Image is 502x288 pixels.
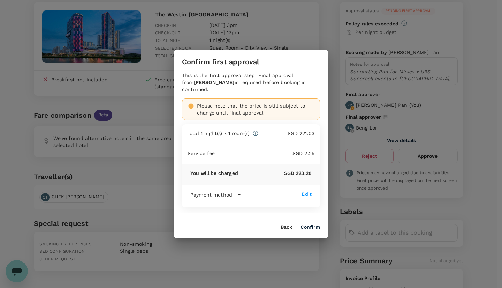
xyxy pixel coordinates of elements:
p: Payment method [190,191,232,198]
button: Confirm [301,224,320,230]
div: Please note that the price is still subject to change until final approval. [197,102,314,116]
button: Back [281,224,292,230]
h3: Confirm first approval [182,58,259,66]
div: This is the first approval step. Final approval from is required before booking is confirmed. [182,72,320,93]
p: SGD 221.03 [259,130,314,137]
div: Edit [302,191,312,198]
p: Total 1 night(s) x 1 room(s) [188,130,250,137]
p: You will be charged [190,170,238,177]
b: [PERSON_NAME] [194,80,235,85]
p: SGD 2.25 [215,150,314,157]
p: Service fee [188,150,215,157]
p: SGD 223.28 [238,170,312,177]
